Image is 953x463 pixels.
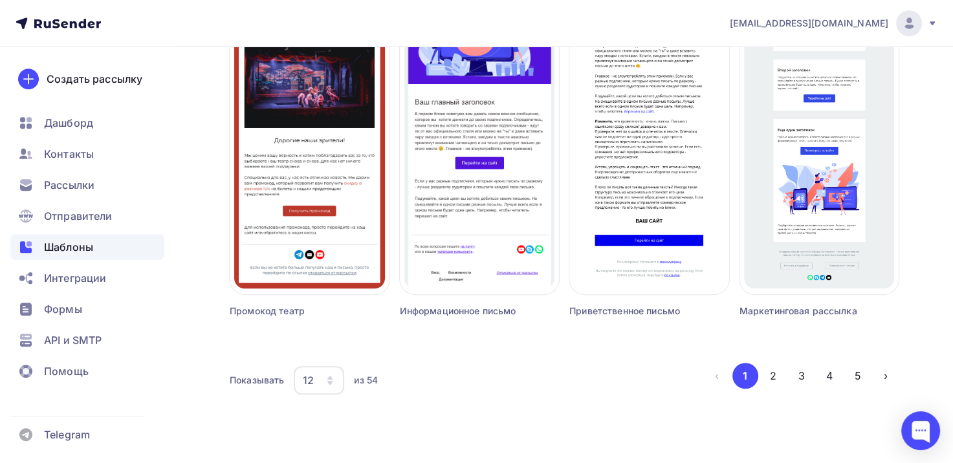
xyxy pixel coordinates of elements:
[44,239,93,255] span: Шаблоны
[293,365,345,395] button: 12
[732,363,758,389] button: Go to page 1
[354,374,378,387] div: из 54
[10,296,164,322] a: Формы
[789,363,815,389] button: Go to page 3
[816,363,842,389] button: Go to page 4
[10,110,164,136] a: Дашборд
[230,305,349,318] div: Промокод театр
[739,305,859,318] div: Маркетинговая рассылка
[44,427,90,442] span: Telegram
[44,332,102,348] span: API и SMTP
[845,363,871,389] button: Go to page 5
[10,203,164,229] a: Отправители
[400,305,520,318] div: Информационное письмо
[230,374,284,387] div: Показывать
[44,177,94,193] span: Рассылки
[44,146,94,162] span: Контакты
[44,301,82,317] span: Формы
[44,270,106,286] span: Интеграции
[303,372,314,388] div: 12
[10,172,164,198] a: Рассылки
[10,234,164,260] a: Шаблоны
[730,10,937,36] a: [EMAIL_ADDRESS][DOMAIN_NAME]
[873,363,899,389] button: Go to next page
[704,363,899,389] ul: Pagination
[44,208,113,224] span: Отправители
[47,71,142,87] div: Создать рассылку
[44,115,93,131] span: Дашборд
[10,141,164,167] a: Контакты
[569,305,689,318] div: Приветственное письмо
[760,363,786,389] button: Go to page 2
[730,17,888,30] span: [EMAIL_ADDRESS][DOMAIN_NAME]
[44,363,89,379] span: Помощь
